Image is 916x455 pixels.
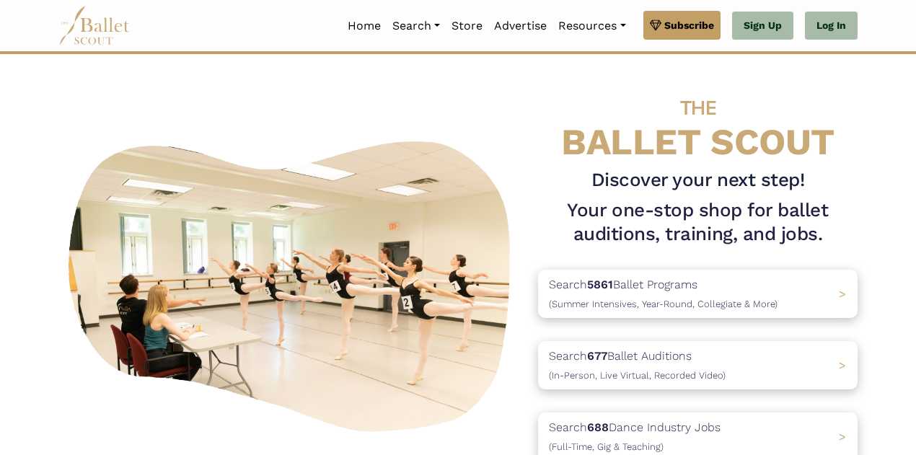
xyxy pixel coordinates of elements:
h1: Your one-stop shop for ballet auditions, training, and jobs. [538,198,858,247]
p: Search Ballet Programs [549,275,778,312]
a: Log In [805,12,858,40]
p: Search Dance Industry Jobs [549,418,721,455]
a: Subscribe [643,11,721,40]
span: > [839,358,846,372]
p: Search Ballet Auditions [549,347,726,384]
a: Store [446,11,488,41]
img: gem.svg [650,17,661,33]
a: Advertise [488,11,552,41]
a: Home [342,11,387,41]
b: 688 [587,420,609,434]
b: 677 [587,349,607,363]
span: Subscribe [664,17,714,33]
a: Search [387,11,446,41]
a: Sign Up [732,12,793,40]
h3: Discover your next step! [538,168,858,193]
a: Search5861Ballet Programs(Summer Intensives, Year-Round, Collegiate & More)> [538,270,858,318]
span: (Full-Time, Gig & Teaching) [549,441,664,452]
a: Search677Ballet Auditions(In-Person, Live Virtual, Recorded Video) > [538,341,858,389]
span: (In-Person, Live Virtual, Recorded Video) [549,370,726,381]
h4: BALLET SCOUT [538,83,858,162]
b: 5861 [587,278,613,291]
span: > [839,287,846,301]
span: > [839,430,846,443]
span: THE [680,96,716,120]
img: A group of ballerinas talking to each other in a ballet studio [58,128,527,440]
span: (Summer Intensives, Year-Round, Collegiate & More) [549,299,778,309]
a: Resources [552,11,631,41]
